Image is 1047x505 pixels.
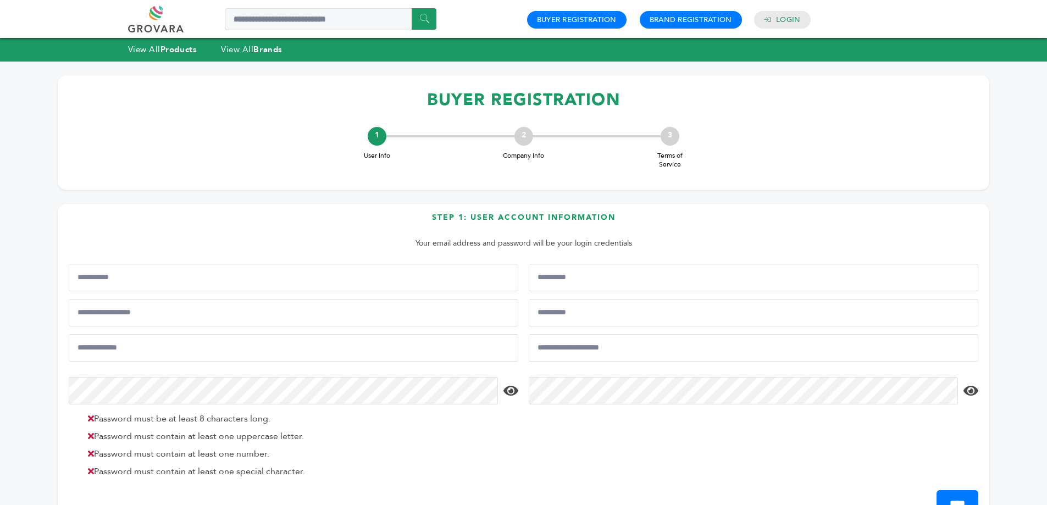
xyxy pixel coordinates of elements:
[221,44,282,55] a: View AllBrands
[648,151,692,170] span: Terms of Service
[225,8,436,30] input: Search a product or brand...
[128,44,197,55] a: View AllProducts
[368,127,386,146] div: 1
[529,299,978,326] input: Job Title*
[529,377,958,404] input: Confirm Password*
[82,465,516,478] li: Password must contain at least one special character.
[355,151,399,160] span: User Info
[776,15,800,25] a: Login
[82,430,516,443] li: Password must contain at least one uppercase letter.
[160,44,197,55] strong: Products
[82,447,516,460] li: Password must contain at least one number.
[253,44,282,55] strong: Brands
[74,237,973,250] p: Your email address and password will be your login credentials
[661,127,679,146] div: 3
[514,127,533,146] div: 2
[69,299,518,326] input: Mobile Phone Number
[69,377,498,404] input: Password*
[529,334,978,362] input: Confirm Email Address*
[82,412,516,425] li: Password must be at least 8 characters long.
[69,264,518,291] input: First Name*
[650,15,732,25] a: Brand Registration
[69,84,978,116] h1: BUYER REGISTRATION
[69,212,978,231] h3: Step 1: User Account Information
[529,264,978,291] input: Last Name*
[537,15,617,25] a: Buyer Registration
[502,151,546,160] span: Company Info
[69,334,518,362] input: Email Address*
